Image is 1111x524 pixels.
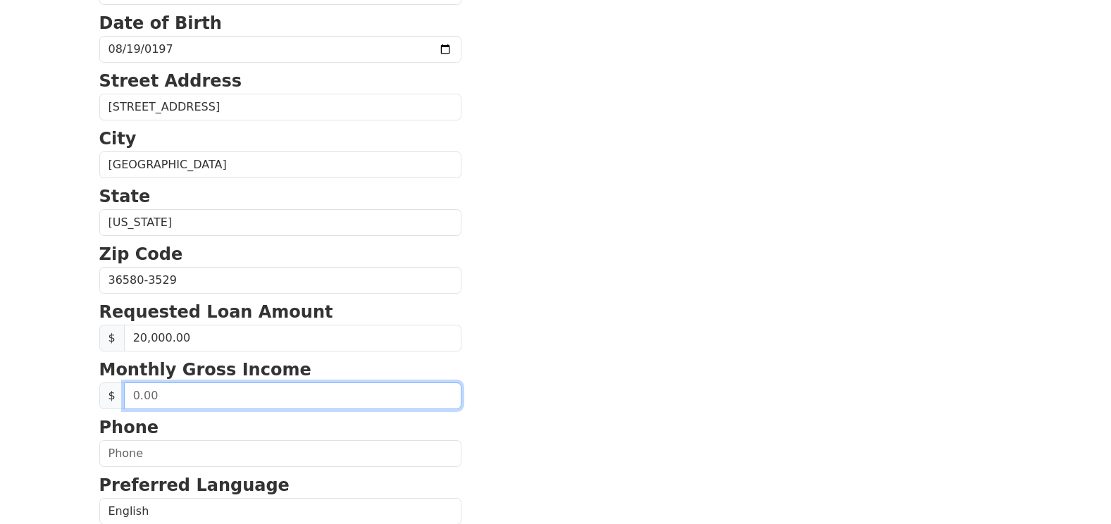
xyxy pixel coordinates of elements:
strong: Street Address [99,71,242,91]
strong: Preferred Language [99,475,290,495]
strong: Requested Loan Amount [99,302,333,322]
input: Phone [99,440,461,467]
strong: Date of Birth [99,13,222,33]
strong: State [99,187,151,206]
span: $ [99,382,125,409]
strong: City [99,129,137,149]
span: $ [99,325,125,351]
input: Street Address [99,94,461,120]
input: Requested Loan Amount [124,325,461,351]
input: 0.00 [124,382,461,409]
input: Zip Code [99,267,461,294]
strong: Zip Code [99,244,183,264]
input: City [99,151,461,178]
p: Monthly Gross Income [99,357,461,382]
strong: Phone [99,418,159,437]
